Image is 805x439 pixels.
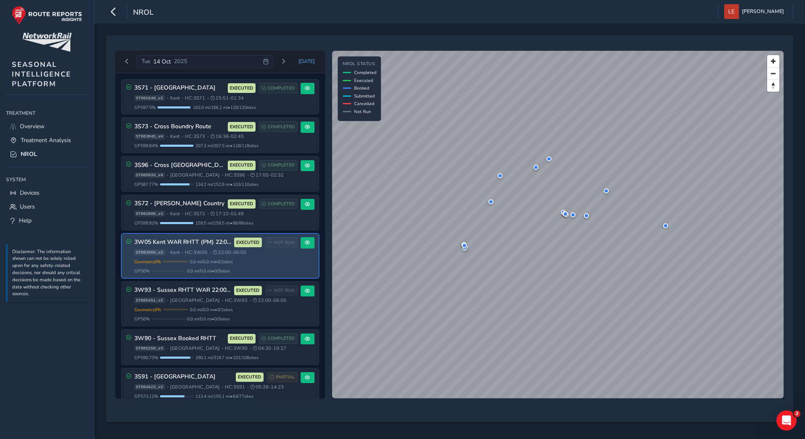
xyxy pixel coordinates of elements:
span: • [167,346,168,351]
span: • [167,173,168,177]
span: [GEOGRAPHIC_DATA] [170,384,220,390]
span: GPS 73.12 % [134,393,158,399]
span: Executed [354,77,373,84]
span: EXECUTED [230,85,253,92]
span: HC: 3W90 [225,345,248,352]
span: GPS 87.77 % [134,181,158,188]
span: • [221,173,223,177]
span: • [167,250,168,255]
span: 14 Oct [153,58,171,66]
a: Treatment Analysis [6,133,88,147]
h4: NROL Status [343,61,376,67]
button: Zoom out [767,67,779,79]
span: HC: 3S71 [185,95,205,101]
span: Users [20,203,35,211]
h3: 3W90 - Sussex Booked RHTT [134,335,225,342]
span: ST883960_v2 [134,249,165,255]
span: • [167,212,168,216]
span: NOT RUN [274,287,295,294]
span: 0.0 mi / 0.0 mi • 0 / 0 sites [187,316,230,322]
span: GPS 0 % [134,268,150,274]
span: Geometry 0 % [134,307,161,313]
span: • [167,298,168,303]
span: EXECUTED [236,239,259,246]
span: HC: 3S72 [185,211,205,217]
span: Geometry 0 % [134,259,161,265]
span: Kent [170,133,180,140]
span: GPS 99.92 % [134,220,158,226]
div: Treatment [6,107,88,119]
span: GPS 97.5 % [134,104,156,111]
button: Next day [276,56,290,67]
span: Completed [354,69,376,76]
span: 17:10 - 01:49 [211,211,244,217]
span: [GEOGRAPHIC_DATA] [170,172,220,178]
button: Today [293,55,321,68]
span: ST885033_v4 [134,172,165,178]
span: EXECUTED [236,287,259,294]
span: 2 [794,410,800,417]
span: SEASONAL INTELLIGENCE PLATFORM [12,60,71,89]
iframe: Intercom live chat [776,410,797,431]
span: Tue [141,58,150,65]
p: Disclaimer: The information shown can not be solely relied upon for any safety-related decisions,... [12,249,84,298]
span: 159.5 mi / 159.5 mi • 86 / 86 sites [195,220,253,226]
img: customer logo [22,33,72,52]
img: diamond-layout [724,4,739,19]
span: ST885451_v2 [134,297,165,303]
a: Help [6,214,88,227]
span: 05:26 - 14:23 [251,384,284,390]
span: Submitted [354,93,375,99]
span: [DATE] [299,58,315,65]
span: COMPLETED [268,162,295,169]
span: EXECUTED [230,124,253,130]
span: [GEOGRAPHIC_DATA] [170,297,220,304]
span: • [221,385,223,389]
span: Overview [20,122,45,130]
span: GPS 90.73 % [134,354,158,361]
span: Devices [20,189,40,197]
h3: 3S71 - [GEOGRAPHIC_DATA] [134,85,225,92]
span: HC: 3S73 [185,133,205,140]
span: HC: 3S96 [225,172,245,178]
button: Previous day [120,56,134,67]
span: • [167,385,168,389]
span: ST881648_v2 [134,95,165,101]
span: 162.0 mi / 166.1 mi • 120 / 120 sites [193,104,256,111]
span: ST885258_v3 [134,346,165,352]
span: Kent [170,95,180,101]
span: 134.2 mi / 152.9 mi • 103 / 110 sites [195,181,259,188]
button: [PERSON_NAME] [724,4,787,19]
span: COMPLETED [268,335,295,342]
span: EXECUTED [238,374,261,381]
span: 15:51 - 01:34 [211,95,244,101]
span: • [181,134,183,139]
span: • [181,96,183,100]
a: Devices [6,186,88,200]
img: rr logo [12,6,82,25]
button: Reset bearing to north [767,79,779,92]
span: COMPLETED [268,201,295,207]
span: Booked [354,85,369,91]
span: 0.0 mi / 0.0 mi • 0 / 0 sites [187,268,230,274]
span: • [167,96,168,100]
span: 207.3 mi / 207.5 mi • 118 / 118 sites [195,143,259,149]
span: • [207,212,209,216]
span: 22:00 - 06:00 [213,249,246,256]
span: NROL [133,7,154,19]
span: [PERSON_NAME] [742,4,784,19]
span: Kent [170,211,180,217]
span: ST883045_v4 [134,134,165,140]
span: 113.4 mi / 155.1 mi • 64 / 77 sites [195,393,253,399]
span: • [247,173,249,177]
span: • [207,134,209,139]
span: HC: 3S91 [225,384,245,390]
span: GPS 0 % [134,316,150,322]
span: • [207,96,209,100]
span: • [181,212,183,216]
span: HC: 3W93 [225,297,248,304]
span: • [221,298,223,303]
span: Cancelled [354,100,374,107]
div: System [6,173,88,186]
a: Overview [6,119,88,133]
